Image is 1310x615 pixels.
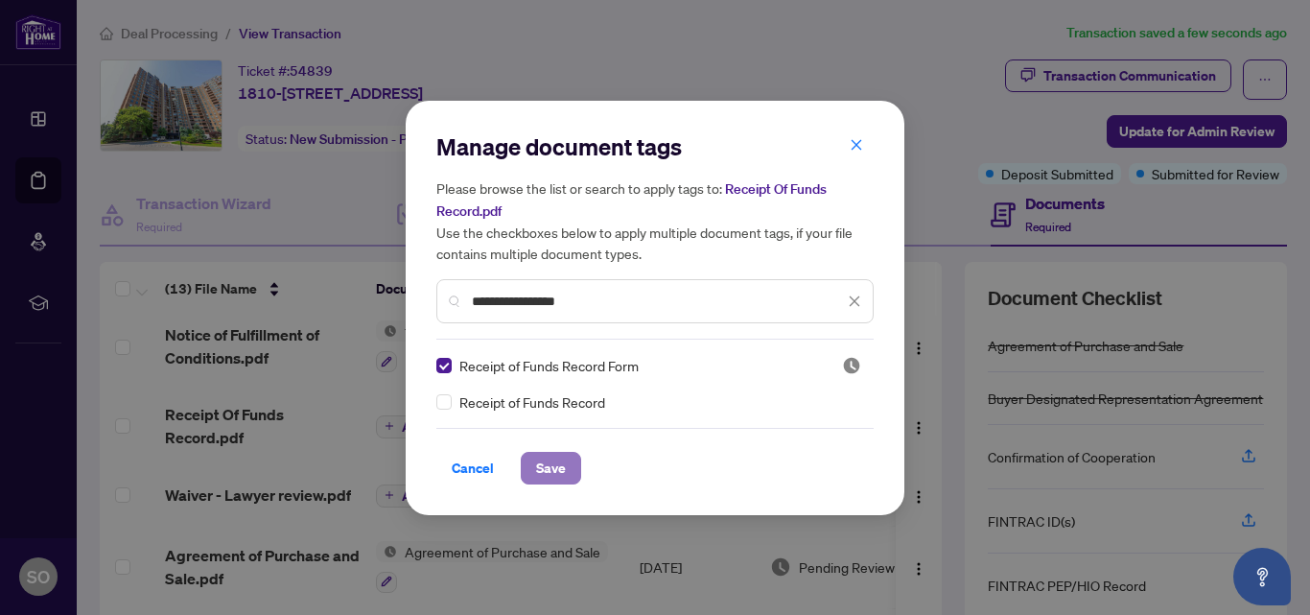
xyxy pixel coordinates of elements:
span: Receipt of Funds Record Form [459,355,639,376]
span: Receipt Of Funds Record.pdf [436,180,827,220]
span: Pending Review [842,356,861,375]
span: Save [536,453,566,484]
span: close [850,138,863,152]
img: status [842,356,861,375]
button: Save [521,452,581,485]
h2: Manage document tags [436,131,874,162]
button: Open asap [1233,548,1291,605]
h5: Please browse the list or search to apply tags to: Use the checkboxes below to apply multiple doc... [436,177,874,264]
span: Receipt of Funds Record [459,391,605,413]
span: Cancel [452,453,494,484]
button: Cancel [436,452,509,485]
span: close [848,295,861,308]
